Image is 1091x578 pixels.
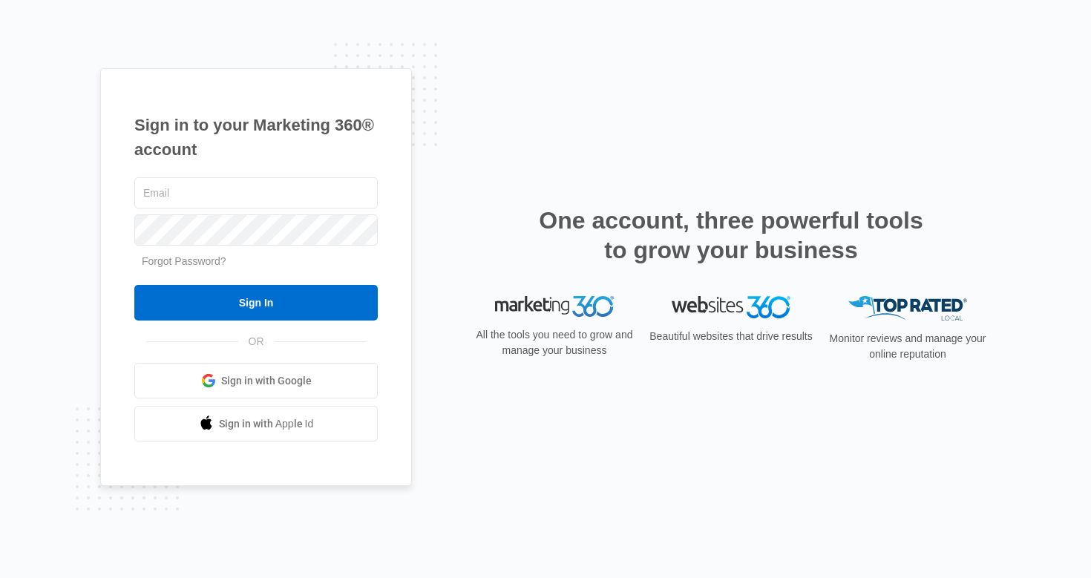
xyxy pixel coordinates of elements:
[238,334,275,349] span: OR
[672,296,790,318] img: Websites 360
[142,255,226,267] a: Forgot Password?
[134,113,378,162] h1: Sign in to your Marketing 360® account
[134,363,378,398] a: Sign in with Google
[134,406,378,441] a: Sign in with Apple Id
[534,206,928,265] h2: One account, three powerful tools to grow your business
[219,416,314,432] span: Sign in with Apple Id
[471,327,638,358] p: All the tools you need to grow and manage your business
[825,331,991,362] p: Monitor reviews and manage your online reputation
[848,296,967,321] img: Top Rated Local
[495,296,614,317] img: Marketing 360
[134,285,378,321] input: Sign In
[134,177,378,208] input: Email
[221,373,312,389] span: Sign in with Google
[648,329,814,344] p: Beautiful websites that drive results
